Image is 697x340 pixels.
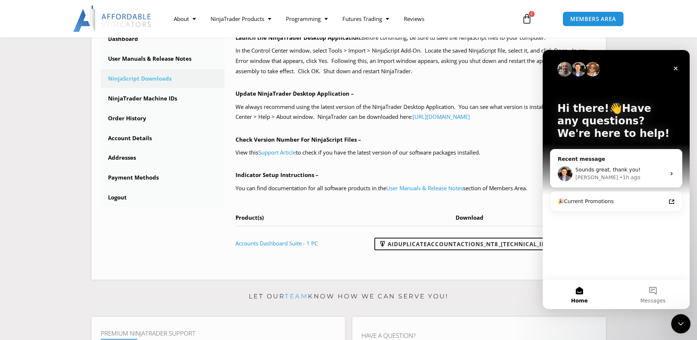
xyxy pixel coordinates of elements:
a: 0 [511,8,543,29]
p: You can find documentation for all software products in the section of Members Area. [236,183,597,194]
b: Check Version Number For NinjaScript Files – [236,136,361,143]
a: Addresses [101,148,225,167]
a: Futures Trading [335,10,396,27]
h4: Premium NinjaTrader Support [101,330,336,337]
span: Product(s) [236,214,264,221]
a: NinjaScript Downloads [101,69,225,88]
span: 0 [529,11,535,17]
b: Update NinjaTrader Desktop Application – [236,90,354,97]
a: [URL][DOMAIN_NAME] [413,113,470,120]
iframe: Intercom live chat [671,314,691,334]
a: Accounts Dashboard Suite - 1 PC [236,240,318,247]
a: User Manuals & Release Notes [386,184,463,192]
p: View this to check if you have the latest version of our software packages installed. [236,148,597,158]
a: Account Details [101,129,225,148]
p: Let our know how we can serve you! [91,291,606,302]
a: Reviews [396,10,432,27]
a: NinjaTrader Products [203,10,279,27]
span: Download [456,214,484,221]
a: team [285,293,308,300]
a: Dashboard [101,29,225,49]
a: About [166,10,203,27]
a: Programming [279,10,335,27]
iframe: Intercom live chat [543,50,690,309]
a: User Manuals & Release Notes [101,49,225,68]
b: Launch the NinjaTrader Desktop Application. [236,34,362,41]
a: Order History [101,109,225,128]
a: Support Article [258,149,296,156]
a: Logout [101,188,225,207]
a: AIDuplicateAccountActions_NT8_[TECHNICAL_ID].zip [374,238,564,250]
a: NinjaTrader Machine IDs [101,89,225,108]
p: We always recommend using the latest version of the NinjaTrader Desktop Application. You can see ... [236,102,597,123]
p: Before continuing, be sure to save the NinjaScript files to your computer. [236,33,597,43]
nav: Menu [166,10,513,27]
a: Payment Methods [101,168,225,187]
p: In the Control Center window, select Tools > Import > NinjaScript Add-On. Locate the saved NinjaS... [236,46,597,77]
nav: Account pages [101,29,225,207]
a: MEMBERS AREA [563,11,624,26]
b: Indicator Setup Instructions – [236,171,319,178]
h4: Have A Question? [362,332,597,339]
span: MEMBERS AREA [570,16,616,22]
img: LogoAI | Affordable Indicators – NinjaTrader [73,6,152,32]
